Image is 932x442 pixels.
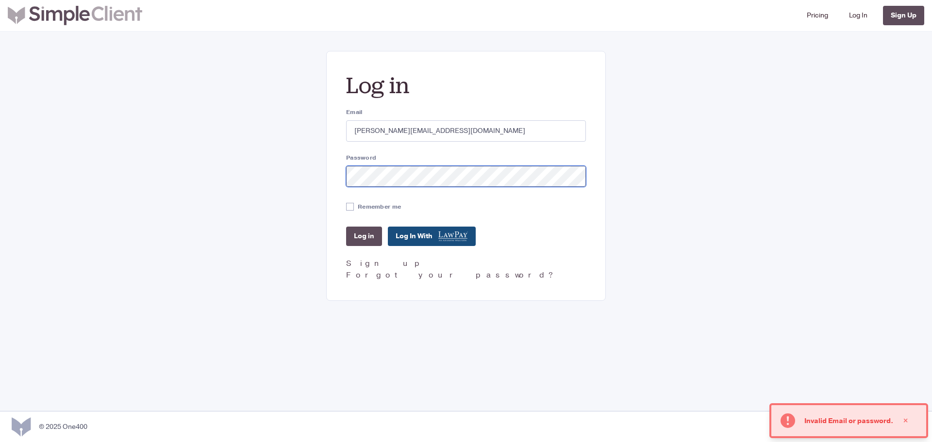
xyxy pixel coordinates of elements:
[346,108,586,116] label: Email
[346,270,556,280] a: Forgot your password?
[346,258,425,269] a: Sign up
[388,227,476,246] a: Log In With
[883,6,924,25] a: Sign Up
[346,71,586,100] h2: Log in
[893,411,918,430] button: Close Alert
[346,153,586,162] label: Password
[346,227,382,246] input: Log in
[358,202,401,211] label: Remember me
[845,4,871,27] a: Log In
[803,4,832,27] a: Pricing
[39,422,87,432] div: © 2025 One400
[804,416,893,426] p: Invalid Email or password.
[346,120,586,142] input: you@example.com
[901,411,911,430] div: Close Alert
